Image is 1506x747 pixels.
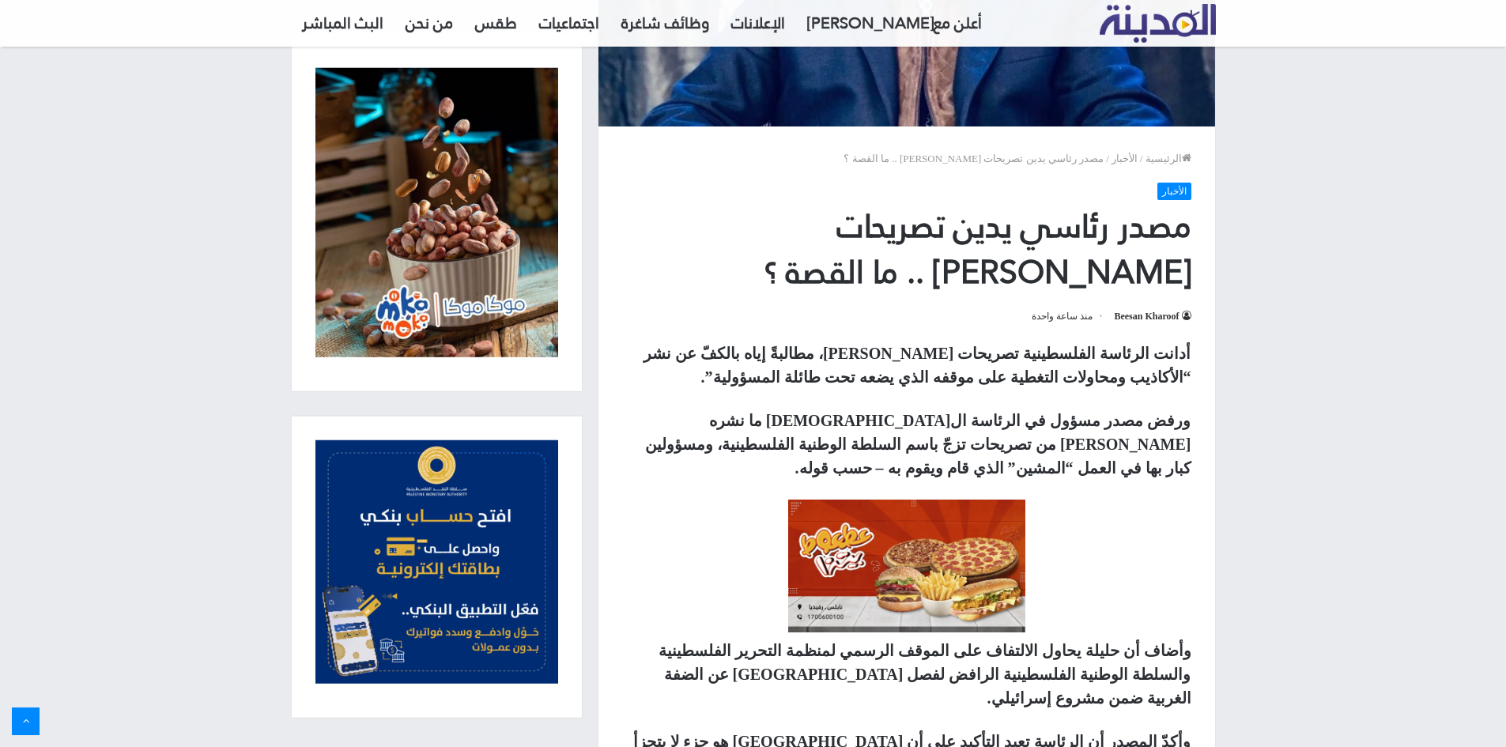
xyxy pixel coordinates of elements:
[1100,5,1216,43] a: تلفزيون المدينة
[659,642,1191,707] strong: وأضاف أن حليلة يحاول الالتفاف على الموقف الرسمي لمنظمة التحرير الفلسطينية والسلطة الوطنية الفلسطي...
[1032,307,1104,326] span: منذ ساعة واحدة
[1112,153,1138,164] a: الأخبار
[1106,153,1109,164] em: /
[1100,4,1216,43] img: تلفزيون المدينة
[622,204,1191,295] h1: مصدر رئاسي يدين تصريحات [PERSON_NAME] .. ما القصة ؟
[1146,153,1191,164] a: الرئيسية
[1140,153,1143,164] em: /
[645,412,1191,477] strong: ورفض مصدر مسؤول في الرئاسة ال[DEMOGRAPHIC_DATA] ما نشره [PERSON_NAME] من تصريحات تزجّ باسم السلطة...
[644,345,1191,386] strong: أدانت الرئاسة الفلسطينية تصريحات [PERSON_NAME]، مطالبةً إياه بالكفّ عن نشر “الأكاذيب ومحاولات الت...
[844,153,1104,164] span: مصدر رئاسي يدين تصريحات [PERSON_NAME] .. ما القصة ؟
[1157,183,1191,200] a: الأخبار
[1114,311,1191,322] a: Beesan Kharoof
